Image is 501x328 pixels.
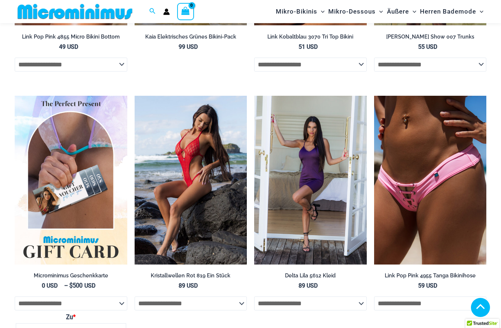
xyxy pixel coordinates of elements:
[254,96,367,265] img: Delta Lila 5612 Kleid 01
[299,43,318,50] bdi: 51 USD
[135,96,247,265] a: Kristallwellen Rot 819 Ein Stück 04Kristallwellen Rot 819 Ein Stück 03Kristallwellen Rot 819 Ein ...
[135,96,247,265] img: Kristallwellen Rot 819 Ein Stück 04
[254,272,367,279] h2: Delta Lila 5612 Kleid
[179,282,198,289] bdi: 89 USD
[374,33,487,40] h2: [PERSON_NAME] Show 007 Trunks
[73,314,76,321] abbr: Pflichtfeld
[15,33,127,43] a: Link Pop Pink 4855 Micro Bikini Bottom
[16,311,126,323] label: Zu
[418,43,437,50] bdi: 55 USD
[135,33,247,43] a: Kaia Elektrisches Grünes Bikini-Pack
[317,2,325,21] span: Menü-Umschalttaste
[254,33,367,40] h2: Link Kobaltblau 3070 Tri Top Bikini
[254,96,367,265] a: Delta Lila 5612 Kleid 01Delta Lila 5612 Kleid 03Delta Lila 5612 Kleid 03
[15,272,127,282] a: Microminimus Geschenkkarte
[274,2,326,21] a: Mikro-BikinisMenü-UmschalttasteMenü-Umschalttaste
[163,8,170,15] a: Link zum Kontosymbol
[42,282,58,289] bdi: 0 USD
[15,96,127,265] img: Vorgestellte Geschenkkarte
[149,7,156,16] a: Link zum Suchsymbol
[387,2,409,21] span: Äußere
[409,2,416,21] span: Menü-Umschalttaste
[273,1,486,22] nav: Seitennavigation
[374,272,487,282] a: Link Pop Pink 4955 Tanga Bikinihose
[476,2,483,21] span: Menü-Umschalttaste
[59,43,78,50] bdi: 49 USD
[177,3,194,20] a: Warenkorb ansehen, leer
[15,272,127,279] h2: Microminimus Geschenkkarte
[276,2,317,21] span: Mikro-Bikinis
[420,2,476,21] span: Herren Bademode
[326,2,385,21] a: Mikro-DessousMenü-UmschalttasteMenü-Umschalttaste
[374,33,487,43] a: [PERSON_NAME] Show 007 Trunks
[254,272,367,282] a: Delta Lila 5612 Kleid
[376,2,383,21] span: Menü-Umschalttaste
[418,2,485,21] a: Herren BademodeMenü-UmschalttasteMenü-Umschalttaste
[15,3,135,20] img: MM SHOP LOGO FLACH
[135,33,247,40] h2: Kaia Elektrisches Grünes Bikini-Pack
[179,43,198,50] bdi: 99 USD
[374,96,487,265] a: Link Pop Pink 4955 Unten 01Link Pop Pink 4955 unten 02Link Pop Pink 4955 unten 02
[15,33,127,40] h2: Link Pop Pink 4855 Micro Bikini Bottom
[418,282,437,289] bdi: 59 USD
[299,282,318,289] bdi: 89 USD
[385,2,418,21] a: ÄußereMenü-UmschalttasteMenü-Umschalttaste
[374,96,487,265] img: Link Pop Pink 4955 Unten 01
[374,272,487,279] h2: Link Pop Pink 4955 Tanga Bikinihose
[84,282,95,289] bdi: USD
[135,272,247,279] h2: Kristallwellen Rot 819 Ein Stück
[15,282,127,290] span: – $500
[254,33,367,43] a: Link Kobaltblau 3070 Tri Top Bikini
[135,272,247,282] a: Kristallwellen Rot 819 Ein Stück
[328,2,376,21] span: Mikro-Dessous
